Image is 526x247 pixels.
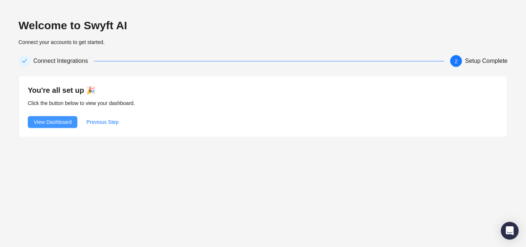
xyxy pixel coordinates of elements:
[22,58,27,64] span: check
[34,118,71,126] span: View Dashboard
[86,118,118,126] span: Previous Step
[19,39,105,45] span: Connect your accounts to get started.
[28,116,77,128] button: View Dashboard
[455,58,458,64] span: 2
[465,55,507,67] div: Setup Complete
[33,55,94,67] div: Connect Integrations
[80,116,124,128] button: Previous Step
[28,85,498,95] h4: You're all set up 🎉
[28,100,135,106] span: Click the button below to view your dashboard.
[501,222,519,240] div: Open Intercom Messenger
[19,18,507,33] h2: Welcome to Swyft AI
